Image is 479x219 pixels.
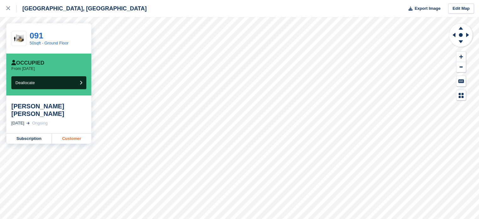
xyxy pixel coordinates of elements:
p: From [DATE] [11,66,35,71]
span: Deallocate [15,80,35,85]
span: Export Image [414,5,440,12]
button: Deallocate [11,76,86,89]
button: Zoom In [456,52,466,62]
div: [GEOGRAPHIC_DATA], [GEOGRAPHIC_DATA] [17,5,147,12]
img: arrow-right-light-icn-cde0832a797a2874e46488d9cf13f60e5c3a73dbe684e267c42b8395dfbc2abf.svg [26,122,30,124]
button: Zoom Out [456,62,466,72]
a: Customer [52,134,91,144]
img: 50-sqft-unit.jpg [12,33,26,44]
a: 091 [30,31,43,40]
div: Occupied [11,60,44,66]
div: [PERSON_NAME] [PERSON_NAME] [11,102,86,118]
button: Keyboard Shortcuts [456,76,466,86]
a: Subscription [6,134,52,144]
button: Map Legend [456,90,466,101]
button: Export Image [405,3,441,14]
div: Ongoing [32,120,48,126]
a: 50sqft - Ground Floor [30,41,69,45]
div: [DATE] [11,120,24,126]
a: Edit Map [448,3,474,14]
